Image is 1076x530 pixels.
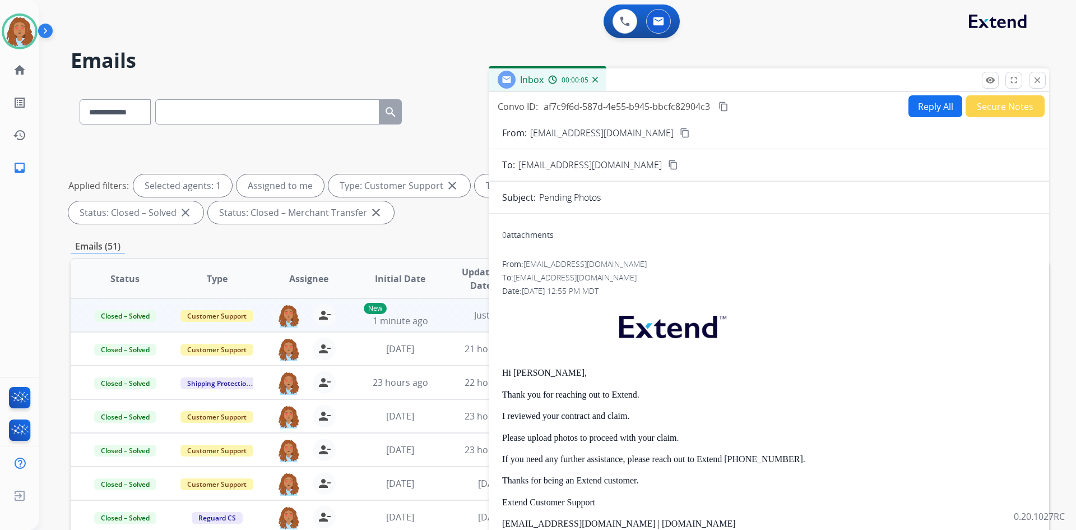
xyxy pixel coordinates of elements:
[328,174,470,197] div: Type: Customer Support
[668,160,678,170] mat-icon: content_copy
[518,158,662,172] span: [EMAIL_ADDRESS][DOMAIN_NAME]
[502,272,1036,283] div: To:
[110,272,140,285] span: Status
[207,272,228,285] span: Type
[502,368,1036,378] p: Hi [PERSON_NAME],
[502,454,1036,464] p: If you need any further assistance, please reach out to Extend [PHONE_NUMBER].
[277,371,300,395] img: agent-avatar
[502,191,536,204] p: Subject:
[502,390,1036,400] p: Thank you for reaching out to Extend.
[289,272,328,285] span: Assignee
[94,445,156,457] span: Closed – Solved
[386,511,414,523] span: [DATE]
[373,376,428,389] span: 23 hours ago
[985,75,995,85] mat-icon: remove_red_eye
[478,511,506,523] span: [DATE]
[71,49,1049,72] h2: Emails
[180,344,253,356] span: Customer Support
[277,472,300,496] img: agent-avatar
[474,309,510,321] span: Just now
[446,179,459,192] mat-icon: close
[502,158,515,172] p: To:
[465,343,520,355] span: 21 hours ago
[498,100,538,113] p: Convo ID:
[318,443,331,457] mat-icon: person_remove
[386,444,414,456] span: [DATE]
[680,128,690,138] mat-icon: content_copy
[180,411,253,423] span: Customer Support
[133,174,232,197] div: Selected agents: 1
[475,174,622,197] div: Type: Shipping Protection
[318,308,331,322] mat-icon: person_remove
[502,497,1036,508] p: Extend Customer Support
[277,506,300,529] img: agent-avatar
[384,105,397,119] mat-icon: search
[520,73,544,86] span: Inbox
[208,201,394,224] div: Status: Closed – Merchant Transfer
[318,477,331,490] mat-icon: person_remove
[544,100,710,113] span: af7c9f6d-587d-4e55-b945-bbcfc82904c3
[562,76,588,85] span: 00:00:05
[13,128,26,142] mat-icon: history
[522,285,599,296] span: [DATE] 12:55 PM MDT
[180,377,257,389] span: Shipping Protection
[68,179,129,192] p: Applied filters:
[13,96,26,109] mat-icon: list_alt
[71,239,125,254] p: Emails (51)
[386,343,414,355] span: [DATE]
[966,95,1045,117] button: Secure Notes
[465,376,520,389] span: 22 hours ago
[502,476,1036,486] p: Thanks for being an Extend customer.
[539,191,601,204] p: Pending Photos
[13,161,26,174] mat-icon: inbox
[277,304,300,328] img: agent-avatar
[318,376,331,389] mat-icon: person_remove
[236,174,324,197] div: Assigned to me
[180,478,253,490] span: Customer Support
[94,377,156,389] span: Closed – Solved
[277,405,300,428] img: agent-avatar
[94,310,156,322] span: Closed – Solved
[318,510,331,524] mat-icon: person_remove
[502,126,527,140] p: From:
[502,229,507,240] span: 0
[277,439,300,462] img: agent-avatar
[180,445,253,457] span: Customer Support
[1009,75,1019,85] mat-icon: fullscreen
[13,63,26,77] mat-icon: home
[502,259,1036,270] div: From:
[386,410,414,422] span: [DATE]
[908,95,962,117] button: Reply All
[718,102,729,112] mat-icon: content_copy
[369,206,383,219] mat-icon: close
[502,285,1036,297] div: Date:
[180,310,253,322] span: Customer Support
[502,433,1036,443] p: Please upload photos to proceed with your claim.
[530,126,674,140] p: [EMAIL_ADDRESS][DOMAIN_NAME]
[502,411,1036,421] p: I reviewed your contract and claim.
[523,259,647,269] span: [EMAIL_ADDRESS][DOMAIN_NAME]
[318,409,331,423] mat-icon: person_remove
[465,444,520,456] span: 23 hours ago
[1014,510,1065,523] p: 0.20.1027RC
[513,272,637,283] span: [EMAIL_ADDRESS][DOMAIN_NAME]
[318,342,331,356] mat-icon: person_remove
[605,302,738,347] img: extend.png
[373,315,428,327] span: 1 minute ago
[478,477,506,490] span: [DATE]
[4,16,35,47] img: avatar
[502,229,554,241] div: attachments
[94,478,156,490] span: Closed – Solved
[94,411,156,423] span: Closed – Solved
[375,272,425,285] span: Initial Date
[502,519,1036,529] p: [EMAIL_ADDRESS][DOMAIN_NAME] | [DOMAIN_NAME]
[465,410,520,422] span: 23 hours ago
[277,338,300,361] img: agent-avatar
[456,265,507,292] span: Updated Date
[94,512,156,524] span: Closed – Solved
[68,201,203,224] div: Status: Closed – Solved
[1032,75,1042,85] mat-icon: close
[386,477,414,490] span: [DATE]
[192,512,243,524] span: Reguard CS
[94,344,156,356] span: Closed – Solved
